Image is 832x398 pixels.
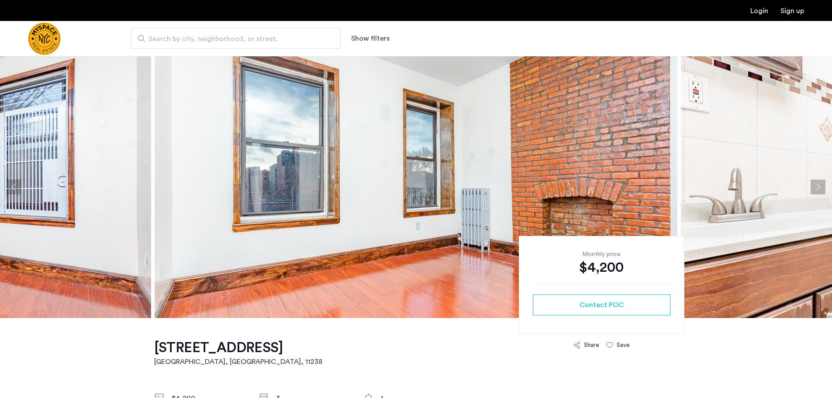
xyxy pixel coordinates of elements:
[780,7,804,14] a: Registration
[7,180,21,194] button: Previous apartment
[750,7,768,14] a: Login
[148,34,316,44] span: Search by city, neighborhood, or street.
[351,33,390,44] button: Show or hide filters
[28,22,61,55] a: Cazamio Logo
[533,250,670,259] div: Monthly price
[533,294,670,315] button: button
[617,341,630,350] div: Save
[155,56,677,318] img: apartment
[580,300,624,310] span: Contact POC
[811,180,825,194] button: Next apartment
[154,339,322,356] h1: [STREET_ADDRESS]
[28,22,61,55] img: logo
[131,28,341,49] input: Apartment Search
[584,341,599,350] div: Share
[154,356,322,367] h2: [GEOGRAPHIC_DATA], [GEOGRAPHIC_DATA] , 11238
[154,339,322,367] a: [STREET_ADDRESS][GEOGRAPHIC_DATA], [GEOGRAPHIC_DATA], 11238
[533,259,670,276] div: $4,200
